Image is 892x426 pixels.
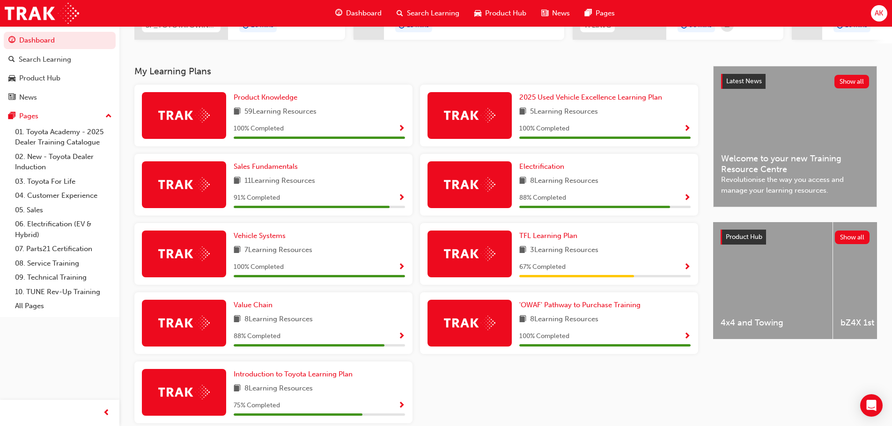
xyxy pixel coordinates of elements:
span: 91 % Completed [234,193,280,203]
img: Trak [444,246,495,261]
span: Show Progress [398,125,405,133]
span: guage-icon [335,7,342,19]
span: 75 % Completed [234,400,280,411]
a: Search Learning [4,51,116,68]
span: Latest News [726,77,762,85]
span: Show Progress [398,263,405,272]
span: 'OWAF' Pathway to Purchase Training [519,301,641,309]
a: 07. Parts21 Certification [11,242,116,256]
a: Trak [5,3,79,24]
button: Show Progress [398,331,405,342]
span: news-icon [8,94,15,102]
button: Show all [834,75,870,88]
span: Show Progress [684,194,691,202]
span: 5 Learning Resources [530,106,598,118]
span: book-icon [519,245,526,256]
a: TFL Learning Plan [519,231,581,241]
span: 3 Learning Resources [530,245,598,256]
span: pages-icon [585,7,592,19]
span: book-icon [519,314,526,325]
a: 10. TUNE Rev-Up Training [11,285,116,299]
span: next-icon [872,21,879,29]
span: Show Progress [684,332,691,341]
a: Product Hub [4,70,116,87]
img: Trak [158,177,210,192]
div: Open Intercom Messenger [860,394,883,417]
a: 01. Toyota Academy - 2025 Dealer Training Catalogue [11,125,116,150]
a: Value Chain [234,300,276,310]
span: book-icon [234,383,241,395]
span: 4x4 and Towing [721,318,825,328]
span: Pages [596,8,615,19]
span: 100 % Completed [519,331,569,342]
button: Show Progress [684,123,691,135]
a: 05. Sales [11,203,116,217]
button: DashboardSearch LearningProduct HubNews [4,30,116,108]
span: Vehicle Systems [234,231,286,240]
span: Value Chain [234,301,273,309]
span: 8 Learning Resources [244,314,313,325]
span: 100 % Completed [234,123,284,134]
a: pages-iconPages [577,4,622,23]
span: 8 Learning Resources [530,175,598,187]
span: Search Learning [407,8,459,19]
span: car-icon [8,74,15,83]
a: Product HubShow all [721,230,870,245]
a: guage-iconDashboard [328,4,389,23]
div: News [19,92,37,103]
span: search-icon [397,7,403,19]
a: 4x4 and Towing [713,222,833,339]
span: Show Progress [398,194,405,202]
a: 03. Toyota For Life [11,174,116,189]
span: 59 Learning Resources [244,106,317,118]
span: 8 Learning Resources [530,314,598,325]
a: 04. Customer Experience [11,188,116,203]
img: Trak [444,316,495,330]
span: book-icon [234,245,241,256]
span: news-icon [541,7,548,19]
a: Sales Fundamentals [234,161,302,172]
a: car-iconProduct Hub [467,4,534,23]
span: Show Progress [684,125,691,133]
span: Show Progress [684,263,691,272]
span: 88 % Completed [519,193,566,203]
button: Show Progress [398,261,405,273]
span: up-icon [105,110,112,123]
span: book-icon [234,175,241,187]
span: Revolutionise the way you access and manage your learning resources. [721,174,869,195]
a: All Pages [11,299,116,313]
a: news-iconNews [534,4,577,23]
button: Show Progress [684,331,691,342]
span: Product Hub [485,8,526,19]
span: Welcome to your new Training Resource Centre [721,153,869,174]
button: Show Progress [684,192,691,204]
button: Show Progress [398,192,405,204]
div: Product Hub [19,73,60,84]
a: 09. Technical Training [11,270,116,285]
span: search-icon [8,56,15,64]
span: book-icon [234,106,241,118]
span: car-icon [474,7,481,19]
button: Show Progress [398,123,405,135]
a: Latest NewsShow all [721,74,869,89]
button: Pages [4,108,116,125]
div: Pages [19,111,38,122]
span: book-icon [519,106,526,118]
button: AK [871,5,887,22]
span: next-icon [279,21,286,29]
img: Trak [158,316,210,330]
a: Latest NewsShow allWelcome to your new Training Resource CentreRevolutionise the way you access a... [713,66,877,207]
span: prev-icon [103,407,110,419]
button: Show Progress [398,400,405,412]
span: News [552,8,570,19]
span: TFL Learning Plan [519,231,577,240]
span: Product Knowledge [234,93,297,101]
span: pages-icon [8,112,15,121]
span: 100 % Completed [519,123,569,134]
button: Show all [835,231,870,244]
img: Trak [444,177,495,192]
a: 'OWAF' Pathway to Purchase Training [519,300,644,310]
a: News [4,89,116,106]
span: 88 % Completed [234,331,280,342]
a: 02. New - Toyota Dealer Induction [11,150,116,174]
